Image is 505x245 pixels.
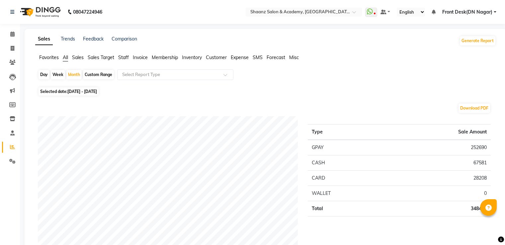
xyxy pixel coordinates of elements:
div: Month [66,70,82,79]
a: Sales [35,33,53,45]
td: 67581 [385,155,491,171]
span: Forecast [267,54,285,60]
div: Day [39,70,49,79]
span: [DATE] - [DATE] [67,89,97,94]
td: 28208 [385,171,491,186]
td: Total [308,201,385,216]
span: Expense [231,54,249,60]
td: 252690 [385,140,491,155]
span: Staff [118,54,129,60]
span: Misc [289,54,299,60]
td: CARD [308,171,385,186]
div: Custom Range [83,70,114,79]
td: GPAY [308,140,385,155]
span: Inventory [182,54,202,60]
a: Comparison [112,36,137,42]
th: Type [308,124,385,140]
span: Sales [72,54,84,60]
span: Sales Target [88,54,114,60]
div: Week [51,70,65,79]
button: Download PDF [459,104,490,113]
span: Customer [206,54,227,60]
button: Generate Report [460,36,495,45]
span: Favorites [39,54,59,60]
img: logo [17,3,62,21]
th: Sale Amount [385,124,491,140]
td: 348479 [385,201,491,216]
span: Selected date: [39,87,99,96]
b: 08047224946 [73,3,102,21]
span: SMS [253,54,263,60]
a: Trends [61,36,75,42]
a: Feedback [83,36,104,42]
iframe: chat widget [477,218,498,238]
span: Front Desk(DN Nagar) [442,9,492,16]
td: CASH [308,155,385,171]
td: WALLET [308,186,385,201]
td: 0 [385,186,491,201]
span: All [63,54,68,60]
span: Invoice [133,54,148,60]
span: Membership [152,54,178,60]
